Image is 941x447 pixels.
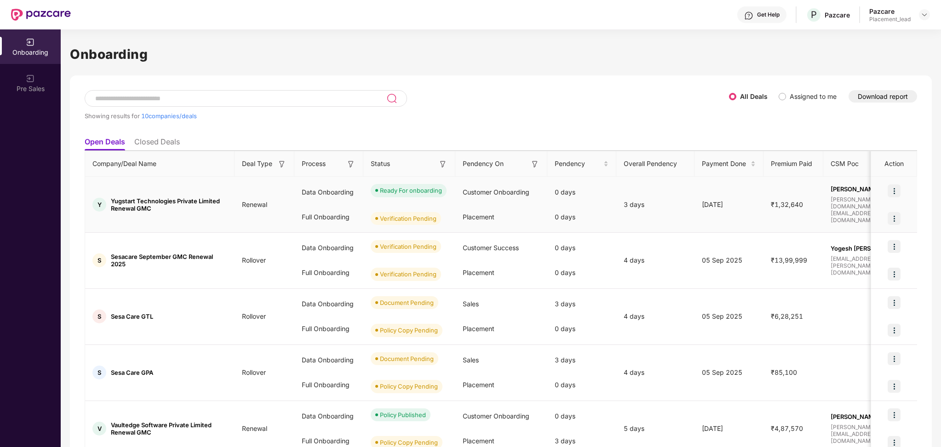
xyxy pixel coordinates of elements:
span: ₹13,99,999 [763,256,815,264]
div: Policy Published [380,410,426,419]
label: All Deals [740,92,768,100]
img: icon [888,296,901,309]
span: Sesa Care GPA [111,369,153,376]
th: Company/Deal Name [85,151,235,177]
img: icon [888,240,901,253]
div: [DATE] [694,200,763,210]
div: Full Onboarding [294,372,363,397]
div: 4 days [616,255,694,265]
div: Verification Pending [380,242,436,251]
div: Document Pending [380,298,434,307]
div: Pazcare [825,11,850,19]
span: Sales [463,356,479,364]
span: [PERSON_NAME] [831,413,908,420]
div: 3 days [547,292,616,316]
span: Rollover [235,368,273,376]
div: 0 days [547,205,616,229]
img: svg+xml;base64,PHN2ZyB3aWR0aD0iMjQiIGhlaWdodD0iMjUiIHZpZXdCb3g9IjAgMCAyNCAyNSIgZmlsbD0ibm9uZSIgeG... [386,93,397,104]
span: CSM Poc [831,159,859,169]
div: Y [92,198,106,212]
th: Overall Pendency [616,151,694,177]
img: svg+xml;base64,PHN2ZyB3aWR0aD0iMTYiIGhlaWdodD0iMTYiIHZpZXdCb3g9IjAgMCAxNiAxNiIgZmlsbD0ibm9uZSIgeG... [277,160,287,169]
span: Customer Onboarding [463,412,529,420]
div: Full Onboarding [294,260,363,285]
th: Payment Done [694,151,763,177]
img: svg+xml;base64,PHN2ZyB3aWR0aD0iMjAiIGhlaWdodD0iMjAiIHZpZXdCb3g9IjAgMCAyMCAyMCIgZmlsbD0ibm9uZSIgeG... [26,38,35,47]
img: icon [888,408,901,421]
div: 4 days [616,311,694,321]
span: Pendency [555,159,602,169]
span: Sesa Care GTL [111,313,153,320]
div: Policy Copy Pending [380,382,438,391]
div: Ready For onboarding [380,186,442,195]
span: Customer Onboarding [463,188,529,196]
div: Document Pending [380,354,434,363]
div: Placement_lead [869,16,911,23]
div: [DATE] [694,424,763,434]
span: Status [371,159,390,169]
th: Action [871,151,917,177]
span: ₹1,32,640 [763,201,810,208]
span: P [811,9,817,20]
div: 4 days [616,367,694,378]
img: icon [888,380,901,393]
div: S [92,309,106,323]
span: Payment Done [702,159,749,169]
span: [PERSON_NAME][EMAIL_ADDRESS][DOMAIN_NAME] [831,424,908,444]
th: Pendency [547,151,616,177]
span: Pendency On [463,159,504,169]
div: 5 days [616,424,694,434]
div: 0 days [547,180,616,205]
div: 05 Sep 2025 [694,311,763,321]
span: Yugstart Technologies Private Limited Renewal GMC [111,197,227,212]
div: Policy Copy Pending [380,438,438,447]
label: Assigned to me [790,92,837,100]
img: svg+xml;base64,PHN2ZyBpZD0iSGVscC0zMngzMiIgeG1sbnM9Imh0dHA6Ly93d3cudzMub3JnLzIwMDAvc3ZnIiB3aWR0aD... [744,11,753,20]
img: icon [888,324,901,337]
img: svg+xml;base64,PHN2ZyBpZD0iRHJvcGRvd24tMzJ4MzIiIHhtbG5zPSJodHRwOi8vd3d3LnczLm9yZy8yMDAwL3N2ZyIgd2... [921,11,928,18]
li: Open Deals [85,137,125,150]
span: Yogesh [PERSON_NAME] [831,245,908,252]
span: Placement [463,269,494,276]
div: Get Help [757,11,780,18]
img: icon [888,352,901,365]
span: Placement [463,437,494,445]
span: Renewal [235,424,275,432]
span: Rollover [235,256,273,264]
span: Renewal [235,201,275,208]
span: ₹85,100 [763,368,804,376]
th: Premium Paid [763,151,823,177]
div: Verification Pending [380,269,436,279]
img: svg+xml;base64,PHN2ZyB3aWR0aD0iMTYiIGhlaWdodD0iMTYiIHZpZXdCb3g9IjAgMCAxNiAxNiIgZmlsbD0ibm9uZSIgeG... [438,160,448,169]
span: [EMAIL_ADDRESS][PERSON_NAME][DOMAIN_NAME] [831,255,908,276]
span: Placement [463,325,494,332]
img: New Pazcare Logo [11,9,71,21]
button: Download report [849,90,917,103]
div: 3 days [547,348,616,372]
li: Closed Deals [134,137,180,150]
span: ₹6,28,251 [763,312,810,320]
div: V [92,422,106,436]
div: Full Onboarding [294,316,363,341]
span: Vaultedge Software Private Limited Renewal GMC [111,421,227,436]
div: 0 days [547,316,616,341]
img: icon [888,212,901,225]
span: Rollover [235,312,273,320]
div: 3 days [616,200,694,210]
div: 0 days [547,260,616,285]
div: 0 days [547,372,616,397]
img: icon [888,184,901,197]
img: svg+xml;base64,PHN2ZyB3aWR0aD0iMjAiIGhlaWdodD0iMjAiIHZpZXdCb3g9IjAgMCAyMCAyMCIgZmlsbD0ibm9uZSIgeG... [26,74,35,83]
span: Placement [463,381,494,389]
div: Showing results for [85,112,729,120]
div: 05 Sep 2025 [694,367,763,378]
div: Data Onboarding [294,180,363,205]
div: Data Onboarding [294,292,363,316]
span: 10 companies/deals [141,112,197,120]
span: [PERSON_NAME] P K [831,185,908,193]
div: 0 days [547,235,616,260]
div: Full Onboarding [294,205,363,229]
div: 05 Sep 2025 [694,255,763,265]
div: Data Onboarding [294,235,363,260]
span: Sesacare September GMC Renewal 2025 [111,253,227,268]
